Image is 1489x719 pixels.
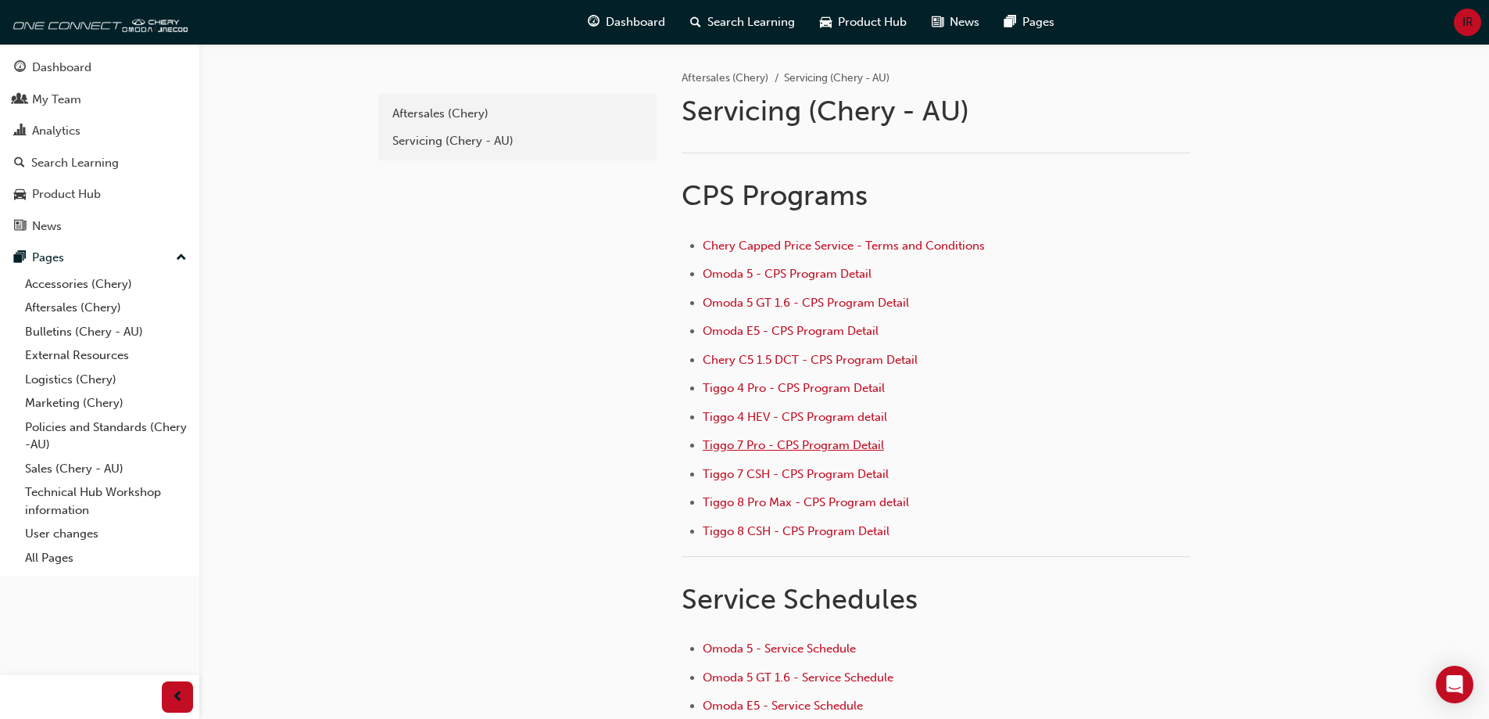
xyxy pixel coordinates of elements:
[32,59,91,77] div: Dashboard
[703,410,887,424] a: Tiggo 4 HEV - CPS Program detail
[32,91,81,109] div: My Team
[14,156,25,171] span: search-icon
[606,13,665,31] span: Dashboard
[703,670,893,685] a: Omoda 5 GT 1.6 - Service Schedule
[31,154,119,172] div: Search Learning
[32,249,64,267] div: Pages
[838,13,907,31] span: Product Hub
[6,149,193,178] a: Search Learning
[703,495,909,509] a: Tiggo 8 Pro Max - CPS Program detail
[6,117,193,146] a: Analytics
[992,6,1067,38] a: pages-iconPages
[932,13,943,32] span: news-icon
[1454,9,1481,36] button: IR
[19,272,193,297] a: Accessories (Chery)
[703,467,889,481] a: Tiggo 7 CSH - CPS Program Detail
[588,13,600,32] span: guage-icon
[19,415,193,457] a: Policies and Standards (Chery -AU)
[19,320,193,344] a: Bulletins (Chery - AU)
[32,185,101,203] div: Product Hub
[172,688,184,707] span: prev-icon
[820,13,832,32] span: car-icon
[703,699,863,713] a: Omoda E5 - Service Schedule
[690,13,701,32] span: search-icon
[6,243,193,272] button: Pages
[392,105,642,123] div: Aftersales (Chery)
[703,642,856,656] a: Omoda 5 - Service Schedule
[19,296,193,320] a: Aftersales (Chery)
[1462,13,1473,31] span: IR
[703,296,909,310] a: Omoda 5 GT 1.6 - CPS Program Detail
[703,267,872,281] a: Omoda 5 - CPS Program Detail
[575,6,678,38] a: guage-iconDashboard
[19,522,193,546] a: User changes
[1022,13,1054,31] span: Pages
[19,480,193,522] a: Technical Hub Workshop information
[8,6,188,38] img: oneconnect
[14,61,26,75] span: guage-icon
[19,343,193,368] a: External Resources
[6,85,193,114] a: My Team
[703,324,879,338] a: Omoda E5 - CPS Program Detail
[703,381,885,395] a: Tiggo 4 Pro - CPS Program Detail
[14,251,26,265] span: pages-icon
[19,546,193,570] a: All Pages
[682,178,868,212] span: CPS Programs
[19,368,193,392] a: Logistics (Chery)
[14,124,26,138] span: chart-icon
[392,132,642,150] div: Servicing (Chery - AU)
[6,212,193,241] a: News
[682,71,768,84] a: Aftersales (Chery)
[19,391,193,415] a: Marketing (Chery)
[707,13,795,31] span: Search Learning
[6,50,193,243] button: DashboardMy TeamAnalyticsSearch LearningProduct HubNews
[176,248,187,268] span: up-icon
[32,122,81,140] div: Analytics
[807,6,919,38] a: car-iconProduct Hub
[784,70,889,88] li: Servicing (Chery - AU)
[1004,13,1016,32] span: pages-icon
[703,438,884,452] a: Tiggo 7 Pro - CPS Program Detail
[14,188,26,202] span: car-icon
[19,457,193,481] a: Sales (Chery - AU)
[682,94,1194,128] h1: Servicing (Chery - AU)
[385,128,650,155] a: Servicing (Chery - AU)
[6,180,193,209] a: Product Hub
[14,93,26,107] span: people-icon
[950,13,979,31] span: News
[682,582,918,616] span: Service Schedules
[703,524,889,538] a: Tiggo 8 CSH - CPS Program Detail
[6,53,193,82] a: Dashboard
[385,100,650,128] a: Aftersales (Chery)
[14,220,26,234] span: news-icon
[1436,666,1473,703] div: Open Intercom Messenger
[678,6,807,38] a: search-iconSearch Learning
[919,6,992,38] a: news-iconNews
[703,239,985,253] a: Chery Capped Price Service - Terms and Conditions
[703,353,918,367] a: Chery C5 1.5 DCT - CPS Program Detail
[32,217,62,235] div: News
